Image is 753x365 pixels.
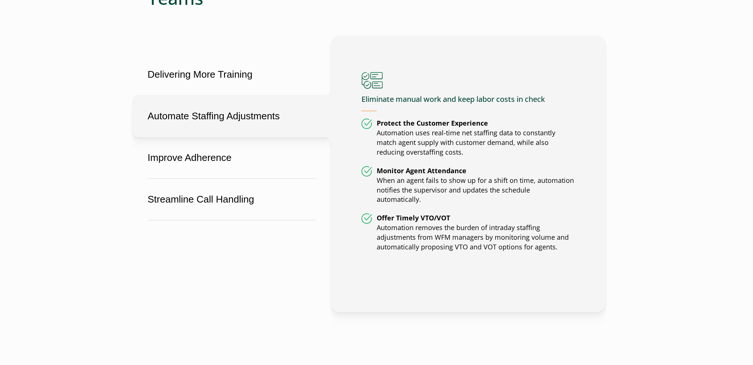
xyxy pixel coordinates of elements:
[361,213,575,252] li: Automation removes the burden of intraday staffing adjustments from WFM managers by monitoring vo...
[377,166,466,175] strong: Monitor Agent Attendance
[361,119,575,157] li: Automation uses real-time net staffing data to constantly match agent supply with customer demand...
[377,213,450,222] strong: Offer Timely VTO/VOT
[133,54,331,96] button: Delivering More Training
[377,119,488,127] strong: Protect the Customer Experience
[133,178,331,220] button: Streamline Call Handling
[133,95,331,137] button: Automate Staffing Adjustments
[361,95,575,111] h4: Eliminate manual work and keep labor costs in check
[133,137,331,179] button: Improve Adherence
[361,166,575,205] li: When an agent fails to show up for a shift on time, automation notifies the supervisor and update...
